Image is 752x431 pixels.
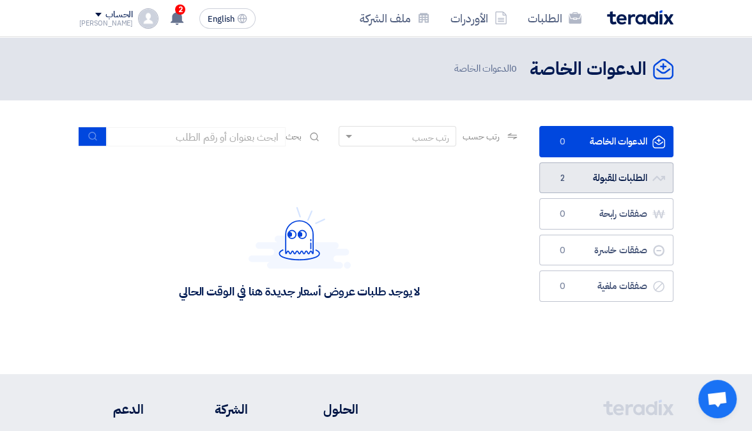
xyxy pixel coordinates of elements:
input: ابحث بعنوان أو رقم الطلب [107,127,286,146]
span: 0 [555,136,571,148]
span: 0 [555,280,571,293]
a: صفقات خاسرة0 [539,235,673,266]
li: الحلول [286,400,358,419]
img: Teradix logo [607,10,673,25]
li: الدعم [79,400,144,419]
span: رتب حسب [463,130,499,143]
span: 0 [555,244,571,257]
span: بحث [286,130,302,143]
img: profile_test.png [138,8,158,29]
a: الأوردرات [440,3,518,33]
a: الدعوات الخاصة0 [539,126,673,157]
div: [PERSON_NAME] [79,20,134,27]
div: Open chat [698,380,737,418]
div: الحساب [105,10,133,20]
h2: الدعوات الخاصة [530,57,647,82]
button: English [199,8,256,29]
a: الطلبات المقبولة2 [539,162,673,194]
span: الدعوات الخاصة [454,61,519,76]
a: صفقات ملغية0 [539,270,673,302]
a: الطلبات [518,3,592,33]
img: Hello [249,207,351,269]
span: 2 [555,172,571,185]
a: ملف الشركة [349,3,440,33]
div: لا يوجد طلبات عروض أسعار جديدة هنا في الوقت الحالي [179,284,420,299]
span: English [208,15,234,24]
a: صفقات رابحة0 [539,198,673,230]
span: 0 [555,208,571,221]
span: 2 [175,4,185,15]
span: 0 [511,61,517,75]
div: رتب حسب [412,131,449,145]
li: الشركة [181,400,248,419]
